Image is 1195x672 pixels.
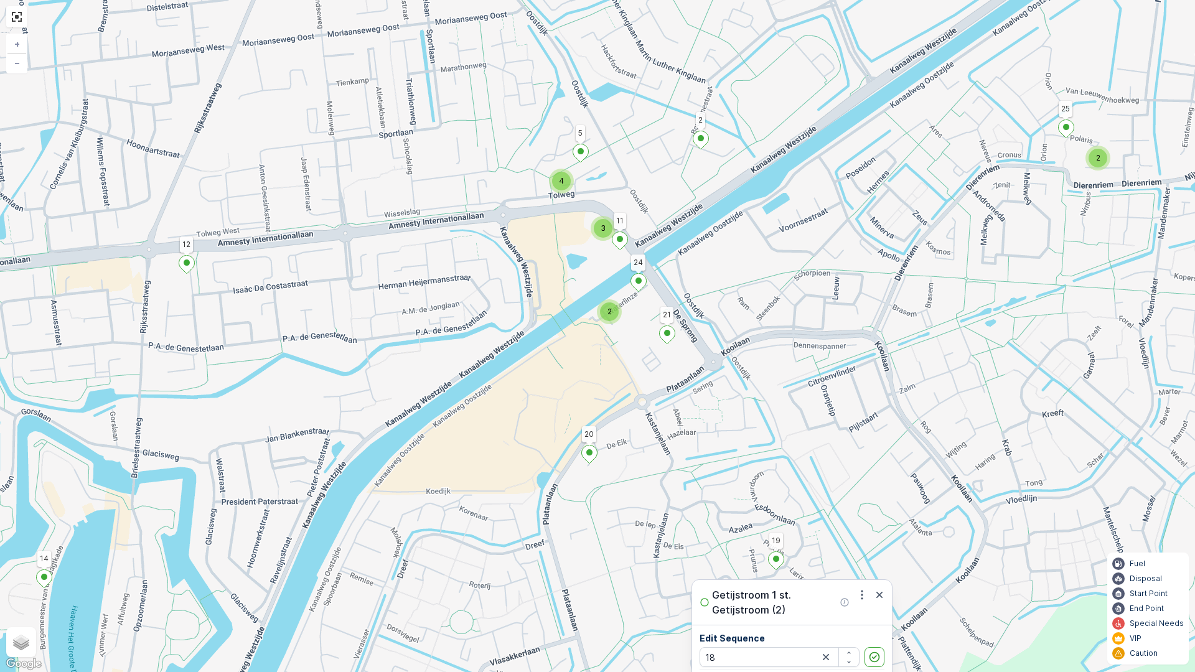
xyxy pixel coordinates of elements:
span: 3 [601,223,606,233]
div: 2 [1085,146,1110,170]
div: 3 [591,216,616,241]
div: 4 [549,169,574,194]
span: 2 [1096,153,1100,162]
span: 4 [559,176,564,185]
